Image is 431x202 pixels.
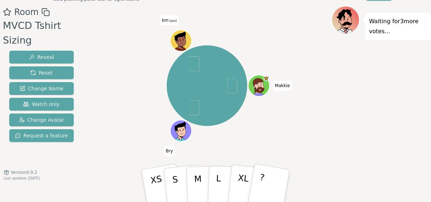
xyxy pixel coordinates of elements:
[9,82,74,95] button: Change Name
[9,66,74,79] button: Reset
[23,101,59,108] span: Watch only
[273,81,292,91] span: Click to change your name
[3,19,83,48] div: MVCD Tshirt Sizing
[4,176,40,180] span: Last updated: [DATE]
[14,6,38,19] span: Room
[9,51,74,64] button: Reveal
[4,170,37,175] button: Version0.9.2
[369,16,427,36] p: Waiting for 3 more votes...
[19,116,64,123] span: Change Avatar
[29,54,54,61] span: Reveal
[3,6,11,19] button: Add as favourite
[160,15,178,25] span: Click to change your name
[15,132,68,139] span: Request a feature
[9,129,74,142] button: Request a feature
[171,31,191,51] button: Click to change your avatar
[164,146,175,156] span: Click to change your name
[9,98,74,111] button: Watch only
[9,113,74,126] button: Change Avatar
[11,170,37,175] span: Version 0.9.2
[30,69,53,76] span: Reset
[264,76,269,81] span: Makkie is the host
[168,19,177,22] span: (you)
[20,85,63,92] span: Change Name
